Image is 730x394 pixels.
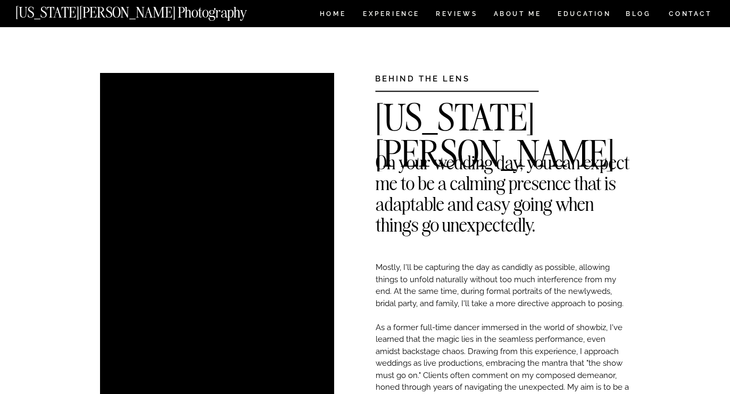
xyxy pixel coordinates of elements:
a: Experience [363,11,419,20]
h2: On your wedding day, you can expect me to be a calming presence that is adaptable and easy going ... [376,152,630,168]
a: EDUCATION [557,11,612,20]
a: ABOUT ME [493,11,542,20]
a: [US_STATE][PERSON_NAME] Photography [15,5,283,14]
h2: [US_STATE][PERSON_NAME] [375,100,630,116]
h3: BEHIND THE LENS [375,73,505,81]
a: REVIEWS [436,11,476,20]
a: BLOG [626,11,651,20]
a: HOME [318,11,348,20]
a: CONTACT [668,8,712,20]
